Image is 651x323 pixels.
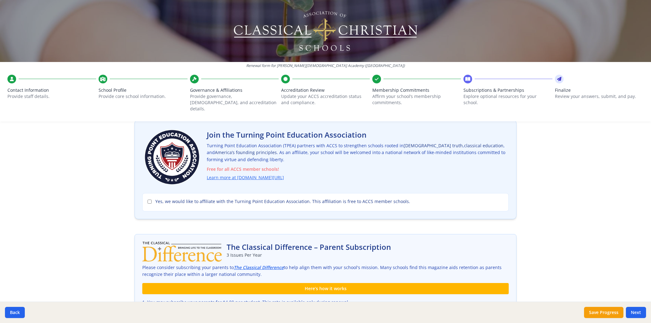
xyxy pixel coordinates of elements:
span: Membership Commitments [372,87,461,93]
img: The Classical Difference [142,242,222,262]
button: Next [626,307,646,318]
p: Explore optional resources for your school. [463,93,552,106]
p: 3 Issues Per Year [227,252,391,258]
input: Yes, we would like to affiliate with the Turning Point Education Association. This affiliation is... [148,200,152,204]
div: Here’s how it works [142,283,509,294]
span: Subscriptions & Partnerships [463,87,552,93]
span: [DEMOGRAPHIC_DATA] truth [404,143,463,148]
button: Back [5,307,25,318]
p: Update your ACCS accreditation status and compliance. [281,93,370,106]
img: Logo [233,9,418,53]
span: Governance & Affiliations [190,87,279,93]
span: Accreditation Review [281,87,370,93]
span: School Profile [99,87,187,93]
p: Please consider subscribing your parents to to help align them with your school's mission. Many s... [142,264,509,278]
h2: The Classical Difference – Parent Subscription [227,242,391,252]
span: Contact Information [7,87,96,93]
p: Turning Point Education Association (TPEA) partners with ACCS to strengthen schools rooted in , ,... [207,142,509,181]
p: Provide governance, [DEMOGRAPHIC_DATA], and accreditation details. [190,93,279,112]
span: Free for all ACCS member schools! [207,166,509,173]
p: Review your answers, submit, and pay. [555,93,644,100]
p: Provide core school information. [99,93,187,100]
h2: Join the Turning Point Education Association [207,130,509,140]
p: Provide staff details. [7,93,96,100]
span: Finalize [555,87,644,93]
p: Affirm your school’s membership commitments. [372,93,461,106]
button: Save Progress [584,307,623,318]
li: You may subscribe your parents for $4.00 per student. This rate is available only during renewal. [142,299,509,305]
span: classical education [464,143,503,148]
span: America’s founding principles [215,149,277,155]
span: Yes, we would like to affiliate with the Turning Point Education Association. This affiliation is... [155,198,410,205]
a: The Classical Difference [234,264,284,271]
img: Turning Point Education Association Logo [142,127,202,187]
a: Learn more at [DOMAIN_NAME][URL] [207,174,284,181]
